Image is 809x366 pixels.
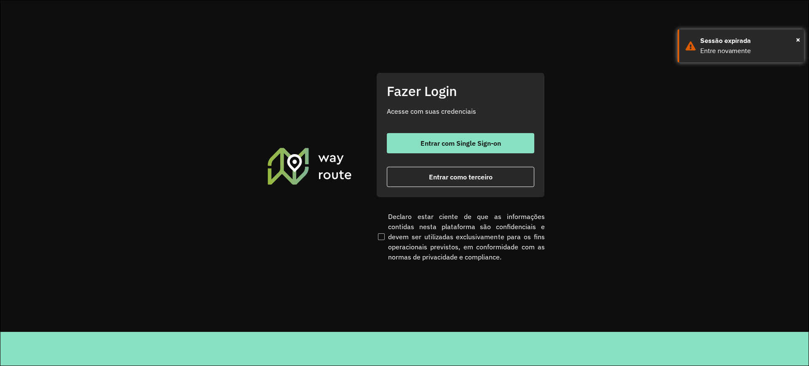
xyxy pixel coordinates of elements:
button: button [387,167,534,187]
div: Entre novamente [700,46,798,56]
div: Sessão expirada [700,36,798,46]
p: Acesse com suas credenciais [387,106,534,116]
button: button [387,133,534,153]
label: Declaro estar ciente de que as informações contidas nesta plataforma são confidenciais e devem se... [376,211,545,262]
button: Close [796,33,800,46]
span: × [796,33,800,46]
span: Entrar com Single Sign-on [421,140,501,147]
img: Roteirizador AmbevTech [266,147,353,185]
span: Entrar como terceiro [429,174,493,180]
h2: Fazer Login [387,83,534,99]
